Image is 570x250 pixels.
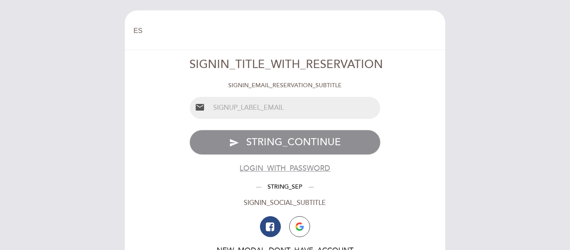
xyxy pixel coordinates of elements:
[246,136,341,148] span: STRING_CONTINUE
[195,102,205,112] i: email
[229,138,239,148] i: send
[210,97,381,119] input: SIGNUP_LABEL_EMAIL
[189,130,381,155] button: send STRING_CONTINUE
[261,183,309,190] span: STRING_SEP
[189,57,381,73] div: SIGNIN_TITLE_WITH_RESERVATION
[295,222,304,231] img: icon-google.png
[240,163,330,174] button: LOGIN_WITH_PASSWORD
[189,198,381,208] div: SIGNIN_SOCIAL_SUBTITLE
[189,81,381,90] div: SIGNIN_EMAIL_RESERVATION_SUBTITLE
